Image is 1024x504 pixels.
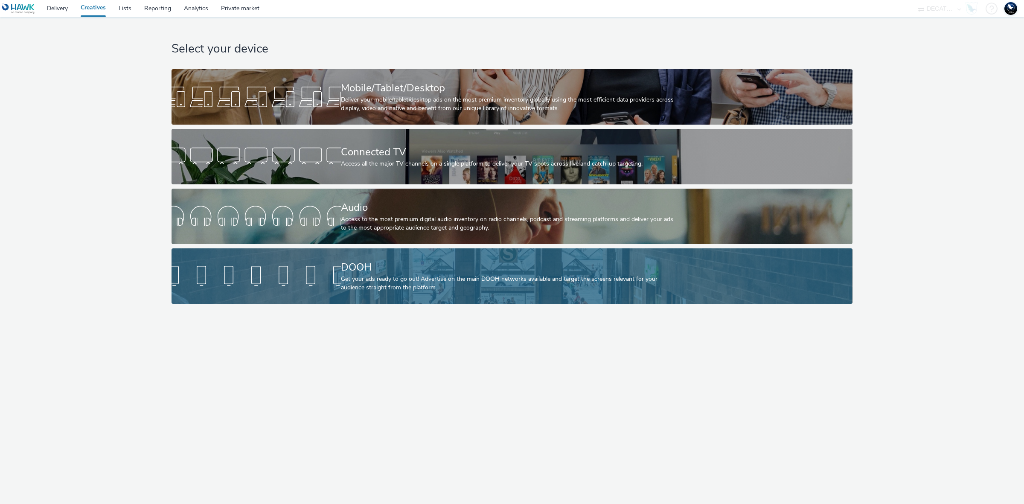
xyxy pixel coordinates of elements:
[965,2,978,15] img: Hawk Academy
[172,248,852,304] a: DOOHGet your ads ready to go out! Advertise on the main DOOH networks available and target the sc...
[172,69,852,125] a: Mobile/Tablet/DesktopDeliver your mobile/tablet/desktop ads on the most premium inventory globall...
[341,160,680,168] div: Access all the major TV channels on a single platform to deliver your TV spots across live and ca...
[172,189,852,244] a: AudioAccess to the most premium digital audio inventory on radio channels, podcast and streaming ...
[341,200,680,215] div: Audio
[341,275,680,292] div: Get your ads ready to go out! Advertise on the main DOOH networks available and target the screen...
[341,145,680,160] div: Connected TV
[1004,2,1017,15] img: Support Hawk
[341,215,680,233] div: Access to the most premium digital audio inventory on radio channels, podcast and streaming platf...
[341,96,680,113] div: Deliver your mobile/tablet/desktop ads on the most premium inventory globally using the most effi...
[172,129,852,184] a: Connected TVAccess all the major TV channels on a single platform to deliver your TV spots across...
[965,2,981,15] a: Hawk Academy
[172,41,852,57] h1: Select your device
[341,81,680,96] div: Mobile/Tablet/Desktop
[341,260,680,275] div: DOOH
[2,3,35,14] img: undefined Logo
